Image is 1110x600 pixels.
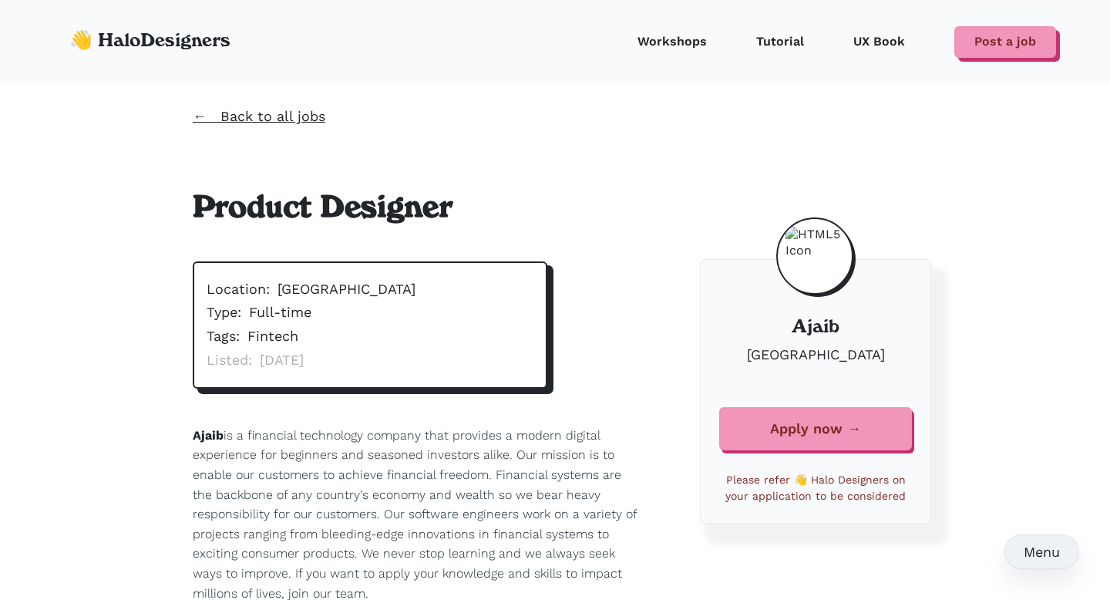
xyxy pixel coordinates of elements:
a: UX Book [838,19,920,66]
h1: Product Designer [193,187,640,224]
div: Fintech [247,325,298,348]
div: [GEOGRAPHIC_DATA] [719,344,912,366]
div: Full-time [249,302,311,324]
a: ← Back to all jobs [193,108,325,124]
a: Workshops [622,19,722,66]
div: Listed: [207,349,252,372]
div: Location: [207,278,270,301]
a: Post a job [954,26,1056,58]
div: [DATE] [260,349,304,372]
strong: Ajaib [193,428,224,443]
a: Tutorial [741,19,819,66]
div: [GEOGRAPHIC_DATA] [277,278,415,301]
a: Apply now → [719,407,912,450]
img: HTML5 Icon [785,227,844,259]
div: Please refer 👋 Halo Designers on your application to be considered [719,472,912,504]
h3: Ajaib [719,315,912,338]
a: home [54,19,238,64]
div: Type: [207,302,241,324]
div: 👋 HaloDesigners [69,32,230,49]
div: Menu [1024,541,1060,562]
div: Tags: [207,325,240,348]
